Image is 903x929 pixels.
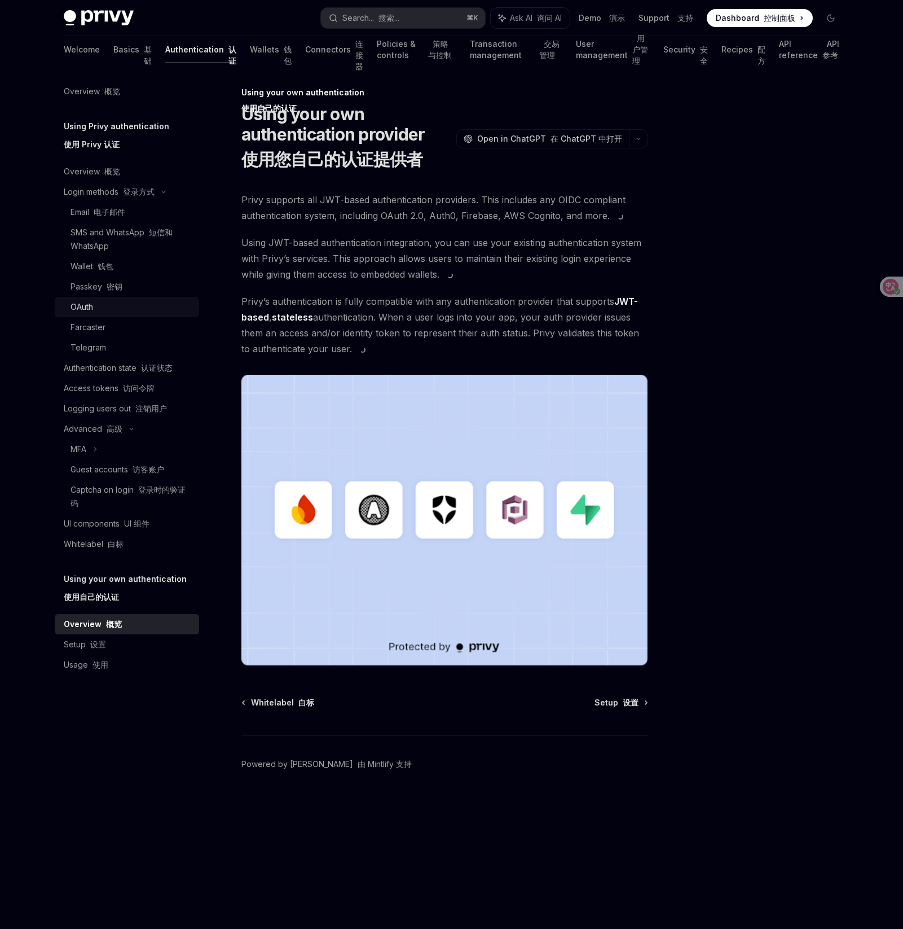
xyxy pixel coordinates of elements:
a: Recipes 配方 [721,36,765,63]
font: 安全 [700,45,708,65]
a: Usage 使用 [55,655,199,675]
button: Search... 搜索...⌘K [321,8,485,28]
div: Passkey [71,280,122,293]
font: 概览 [104,166,120,176]
font: 注销用户 [135,404,167,413]
a: stateless [272,312,313,323]
font: 询问 AI [537,13,562,23]
div: Login methods [64,185,155,199]
img: JWT-based auth splash [241,375,648,665]
a: Captcha on login 登录时的验证码 [55,480,199,514]
div: Usage [64,658,108,672]
font: 控制面板 [764,13,795,23]
button: Ask AI 询问 AI [491,8,570,28]
a: SMS and WhatsApp 短信和 WhatsApp [55,222,199,256]
a: API reference API 参考 [779,36,840,63]
a: User management 用户管理 [576,36,650,63]
a: Basics 基础 [113,36,152,63]
a: Wallets 钱包 [250,36,292,63]
div: Overview [64,165,120,178]
font: 策略与控制 [428,39,452,60]
font: 使用自己的认证 [241,103,297,113]
div: Whitelabel [64,537,124,551]
span: Setup [594,697,638,708]
a: Policies & controls 策略与控制 [377,36,456,63]
a: Passkey 密钥 [55,277,199,297]
font: 用户管理 [632,33,648,65]
div: Email [71,205,125,219]
a: UI components UI 组件 [55,514,199,534]
a: Overview 概览 [55,81,199,102]
font: API 参考 [822,39,839,60]
font: 支持 [677,13,693,23]
font: 密钥 [107,282,122,291]
div: Overview [64,617,122,631]
a: Setup 设置 [55,634,199,655]
font: 登录方式 [123,187,155,196]
a: Access tokens 访问令牌 [55,378,199,398]
span: Whitelabel [251,697,314,708]
a: Farcaster [55,317,199,338]
a: Demo 演示 [579,12,625,24]
font: 概览 [104,86,120,96]
a: Email 电子邮件 [55,202,199,222]
div: Using your own authentication [241,87,648,98]
span: ⌘ K [466,14,478,23]
a: Whitelabel 白标 [243,697,314,708]
div: Advanced [64,422,122,436]
font: 交易管理 [539,39,560,60]
font: 搜索... [378,13,399,23]
a: Welcome [64,36,100,63]
div: Telegram [71,341,106,354]
font: 钱包 [284,45,292,65]
a: Support 支持 [638,12,693,24]
button: Open in ChatGPT 在 ChatGPT 中打开 [456,129,629,148]
span: Dashboard [716,12,795,24]
font: 白标 [108,539,124,549]
span: Using JWT-based authentication integration, you can use your existing authentication system with ... [241,235,648,282]
font: 演示 [609,13,625,23]
a: Authentication 认证 [165,36,236,63]
a: Overview 概览 [55,614,199,634]
a: Security 安全 [663,36,708,63]
a: Powered by [PERSON_NAME] 由 Mintlify 支持 [241,759,412,770]
font: 访客账户 [133,464,164,474]
font: 连接器 [355,39,363,71]
span: Privy’s authentication is fully compatible with any authentication provider that supports , authe... [241,293,648,357]
font: 认证状态 [141,363,173,373]
a: Overview 概览 [55,161,199,182]
a: Guest accounts 访客账户 [55,459,199,480]
div: Access tokens [64,382,155,395]
span: Privy supports all JWT-based authentication providers. This includes any OIDC compliant authentic... [241,192,648,224]
div: UI components [64,517,149,531]
font: 使用您自己的认证提供者 [241,149,423,169]
font: 使用 Privy 认证 [64,139,120,149]
span: Ask AI [510,12,562,24]
div: MFA [71,442,86,456]
a: Whitelabel 白标 [55,534,199,554]
a: Wallet 钱包 [55,256,199,277]
a: Authentication state 认证状态 [55,358,199,378]
div: Captcha on login [71,483,192,510]
div: Wallet [71,260,113,273]
div: Guest accounts [71,463,164,476]
div: Overview [64,85,120,98]
font: 访问令牌 [123,383,155,393]
font: 电子邮件 [94,207,125,217]
h5: Using Privy authentication [64,120,169,156]
a: Setup 设置 [594,697,647,708]
font: 设置 [90,639,106,649]
div: Farcaster [71,321,105,334]
a: Connectors 连接器 [305,36,363,63]
font: 使用 [92,660,108,669]
font: 使用自己的认证 [64,592,119,602]
font: 在 ChatGPT 中打开 [550,134,622,143]
div: OAuth [71,300,93,314]
font: 白标 [298,698,314,707]
font: 高级 [107,424,122,433]
div: Search... [342,11,399,25]
font: 由 Mintlify 支持 [358,759,412,769]
h5: Using your own authentication [64,572,187,608]
font: 基础 [144,45,152,65]
a: Dashboard 控制面板 [707,9,813,27]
